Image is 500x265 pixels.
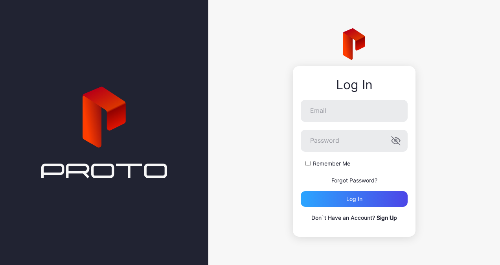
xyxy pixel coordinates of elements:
[313,160,350,167] label: Remember Me
[301,78,408,92] div: Log In
[391,136,401,145] button: Password
[301,213,408,223] p: Don`t Have an Account?
[346,196,362,202] div: Log in
[301,191,408,207] button: Log in
[331,177,377,184] a: Forgot Password?
[301,100,408,122] input: Email
[301,130,408,152] input: Password
[377,214,397,221] a: Sign Up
